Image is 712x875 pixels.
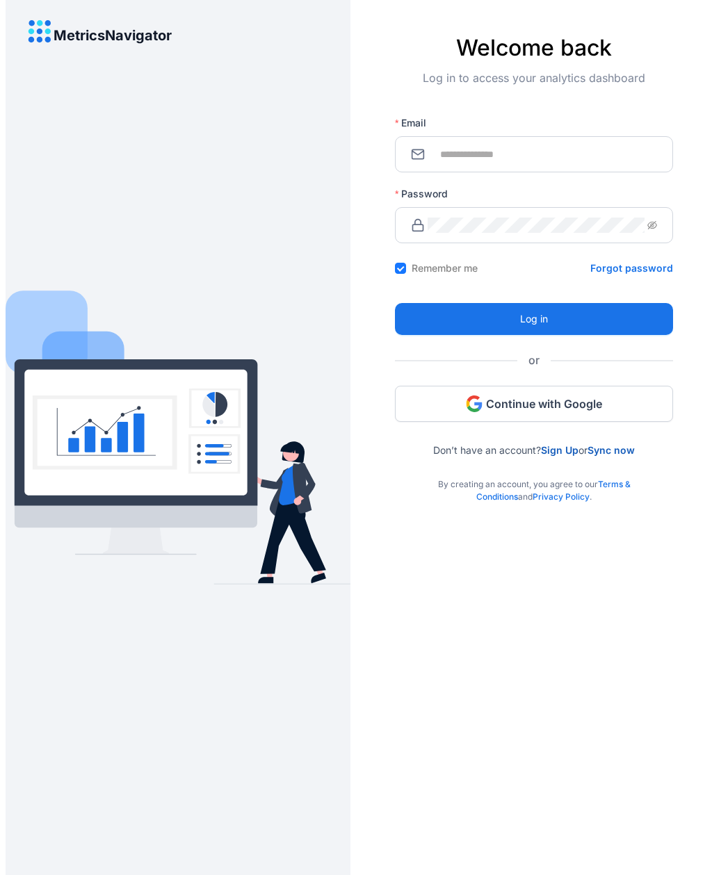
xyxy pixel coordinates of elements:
[533,491,590,502] a: Privacy Policy
[541,444,578,456] a: Sign Up
[54,28,172,43] h4: MetricsNavigator
[588,444,635,456] a: Sync now
[406,261,483,275] span: Remember me
[590,261,673,275] a: Forgot password
[520,311,548,327] span: Log in
[395,187,458,201] label: Password
[395,456,673,503] div: By creating an account, you agree to our and .
[647,220,657,230] span: eye-invisible
[395,303,673,335] button: Log in
[486,396,602,411] span: Continue with Google
[395,69,673,108] div: Log in to access your analytics dashboard
[395,386,673,422] button: Continue with Google
[428,147,657,162] input: Email
[517,352,551,369] span: or
[395,422,673,456] div: Don’t have an account? or
[428,218,645,233] input: Password
[395,116,436,130] label: Email
[395,35,673,61] h4: Welcome back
